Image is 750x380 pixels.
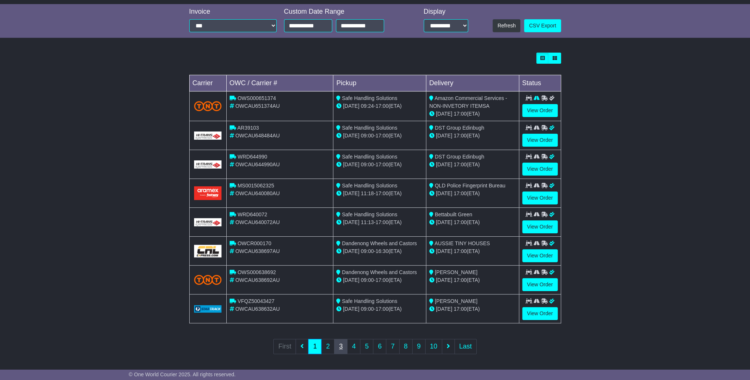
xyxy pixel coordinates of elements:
img: GetCarrierServiceLogo [194,160,222,169]
span: Safe Handling Solutions [342,154,397,160]
img: Aramex.png [194,186,222,200]
span: OWS000638692 [237,269,276,275]
span: 17:00 [376,103,389,109]
span: [DATE] [343,277,359,283]
span: 09:00 [361,306,374,312]
button: Refresh [493,19,520,32]
span: QLD Police Fingerprint Bureau [435,183,506,189]
a: 6 [373,339,386,354]
a: 8 [399,339,413,354]
td: OWC / Carrier # [226,75,333,91]
span: [DATE] [436,219,452,225]
div: (ETA) [429,110,516,118]
a: 1 [308,339,321,354]
span: VFQZ50043427 [237,298,274,304]
a: View Order [522,278,558,291]
span: [DATE] [436,248,452,254]
span: Safe Handling Solutions [342,125,397,131]
span: 17:00 [454,161,467,167]
div: (ETA) [429,161,516,169]
a: 9 [412,339,426,354]
td: Delivery [426,75,519,91]
div: (ETA) [429,132,516,140]
span: [DATE] [436,190,452,196]
img: GetCarrierServiceLogo [194,305,222,313]
span: OWCAU638632AU [235,306,280,312]
img: GetCarrierServiceLogo [194,245,222,257]
div: - (ETA) [336,276,423,284]
span: Amazon Commercial Services - NON-INVETORY ITEMSA [429,95,507,109]
a: View Order [522,191,558,204]
span: WRD640072 [237,211,267,217]
a: 10 [425,339,442,354]
span: [DATE] [343,248,359,254]
span: [DATE] [343,190,359,196]
span: [PERSON_NAME] [435,269,477,275]
span: OWCAU640072AU [235,219,280,225]
span: OWCAU638697AU [235,248,280,254]
span: Bettabuilt Green [435,211,472,217]
span: OWS000651374 [237,95,276,101]
span: 17:00 [376,219,389,225]
span: Dandenong Wheels and Castors [342,269,417,275]
div: - (ETA) [336,161,423,169]
td: Carrier [189,75,226,91]
div: (ETA) [429,247,516,255]
span: 17:00 [454,277,467,283]
span: 17:00 [454,219,467,225]
span: Safe Handling Solutions [342,211,397,217]
span: 17:00 [454,111,467,117]
span: 11:18 [361,190,374,196]
span: AUSSIE TINY HOUSES [434,240,490,246]
div: - (ETA) [336,102,423,110]
a: View Order [522,220,558,233]
span: Safe Handling Solutions [342,95,397,101]
span: 17:00 [454,248,467,254]
a: 5 [360,339,373,354]
span: [DATE] [343,306,359,312]
a: CSV Export [524,19,561,32]
div: Invoice [189,8,277,16]
span: OWCR000170 [237,240,271,246]
a: View Order [522,163,558,176]
span: 11:13 [361,219,374,225]
span: Safe Handling Solutions [342,183,397,189]
a: View Order [522,249,558,262]
span: 09:00 [361,277,374,283]
a: View Order [522,134,558,147]
td: Status [519,75,561,91]
span: 17:00 [376,133,389,139]
div: Display [424,8,469,16]
span: DST Group Edinbugh [435,154,484,160]
span: OWCAU644990AU [235,161,280,167]
span: [DATE] [436,277,452,283]
span: [DATE] [343,133,359,139]
span: [DATE] [436,133,452,139]
span: [DATE] [343,103,359,109]
a: 7 [386,339,399,354]
span: WRD644990 [237,154,267,160]
div: (ETA) [429,276,516,284]
span: 17:00 [454,133,467,139]
div: Custom Date Range [284,8,403,16]
span: 09:00 [361,133,374,139]
span: 17:00 [376,306,389,312]
span: [DATE] [343,219,359,225]
span: [PERSON_NAME] [435,298,477,304]
a: 3 [334,339,347,354]
span: 17:00 [454,306,467,312]
a: View Order [522,104,558,117]
div: (ETA) [429,190,516,197]
span: 17:00 [454,190,467,196]
span: 09:00 [361,248,374,254]
span: 09:00 [361,161,374,167]
div: - (ETA) [336,305,423,313]
span: © One World Courier 2025. All rights reserved. [129,371,236,377]
span: AR39103 [237,125,259,131]
span: OWCAU651374AU [235,103,280,109]
div: - (ETA) [336,190,423,197]
span: 17:00 [376,190,389,196]
span: 17:00 [376,277,389,283]
td: Pickup [333,75,426,91]
div: (ETA) [429,305,516,313]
